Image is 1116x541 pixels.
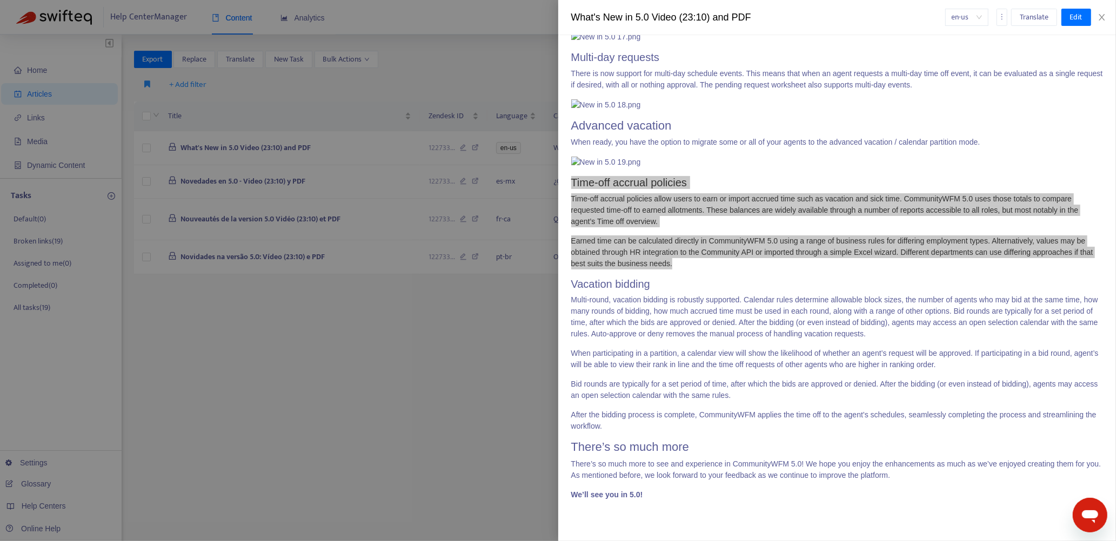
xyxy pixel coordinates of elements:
[571,10,945,25] div: What's New in 5.0 Video (23:10) and PDF
[571,51,1104,64] h2: Multi-day requests
[571,490,643,499] strong: We’ll see you in 5.0!
[571,278,1104,290] h2: Vacation bidding
[1094,12,1110,23] button: Close
[571,176,1104,189] h2: Time-off accrual policies
[571,68,1104,91] p: There is now support for multi-day schedule events. This means that when an agent requests a mult...
[571,157,641,168] img: New in 5.0 19.png
[952,9,982,25] span: en-us
[571,193,1104,227] p: Time-off accrual policies allow users to earn or import accrued time such as vacation and sick ti...
[571,458,1104,481] p: There’s so much more to see and experience in CommunityWFM 5.0! We hope you enjoy the enhancement...
[571,348,1104,370] p: When participating in a partition, a calendar view will show the likelihood of whether an agent’s...
[1011,9,1057,26] button: Translate
[998,13,1006,21] span: more
[571,99,641,111] img: New in 5.0 18.png
[1061,9,1091,26] button: Edit
[571,409,1104,432] p: After the bidding process is complete, CommunityWFM applies the time off to the agent’s schedules...
[571,119,1104,133] h1: Advanced vacation
[1070,11,1082,23] span: Edit
[1098,13,1106,22] span: close
[571,294,1104,340] p: Multi-round, vacation bidding is robustly supported. Calendar rules determine allowable block siz...
[571,137,1104,148] p: When ready, you have the option to migrate some or all of your agents to the advanced vacation / ...
[997,9,1007,26] button: more
[571,31,641,43] img: New in 5.0 17.png
[1073,498,1107,532] iframe: Button to launch messaging window
[571,378,1104,401] p: Bid rounds are typically for a set period of time, after which the bids are approved or denied. A...
[571,440,1104,454] h1: There’s so much more
[1020,11,1048,23] span: Translate
[571,235,1104,269] p: Earned time can be calculated directly in CommunityWFM 5.0 using a range of business rules for di...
